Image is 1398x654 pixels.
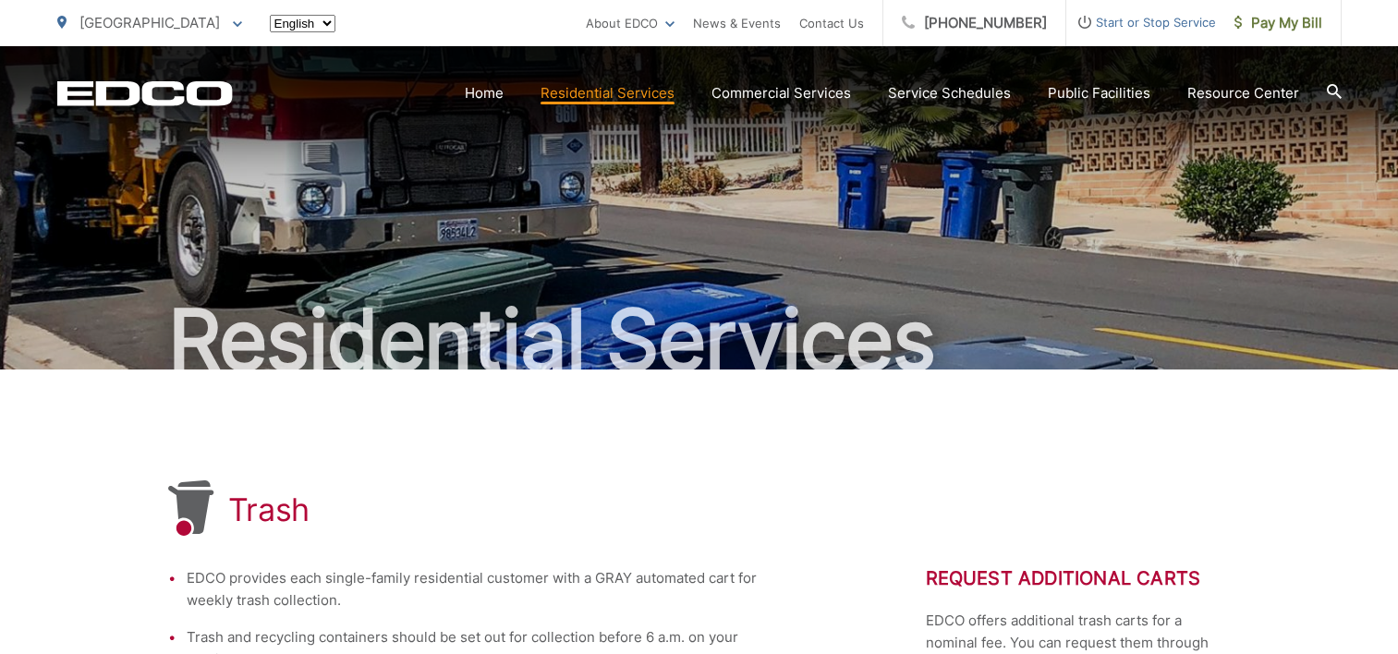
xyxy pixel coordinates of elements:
[799,12,864,34] a: Contact Us
[541,82,675,104] a: Residential Services
[693,12,781,34] a: News & Events
[57,294,1342,386] h2: Residential Services
[586,12,675,34] a: About EDCO
[1048,82,1150,104] a: Public Facilities
[187,567,778,612] li: EDCO provides each single-family residential customer with a GRAY automated cart for weekly trash...
[57,80,233,106] a: EDCD logo. Return to the homepage.
[465,82,504,104] a: Home
[1234,12,1322,34] span: Pay My Bill
[270,15,335,32] select: Select a language
[228,491,310,528] h1: Trash
[926,567,1231,589] h2: Request Additional Carts
[79,14,220,31] span: [GEOGRAPHIC_DATA]
[1187,82,1299,104] a: Resource Center
[711,82,851,104] a: Commercial Services
[888,82,1011,104] a: Service Schedules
